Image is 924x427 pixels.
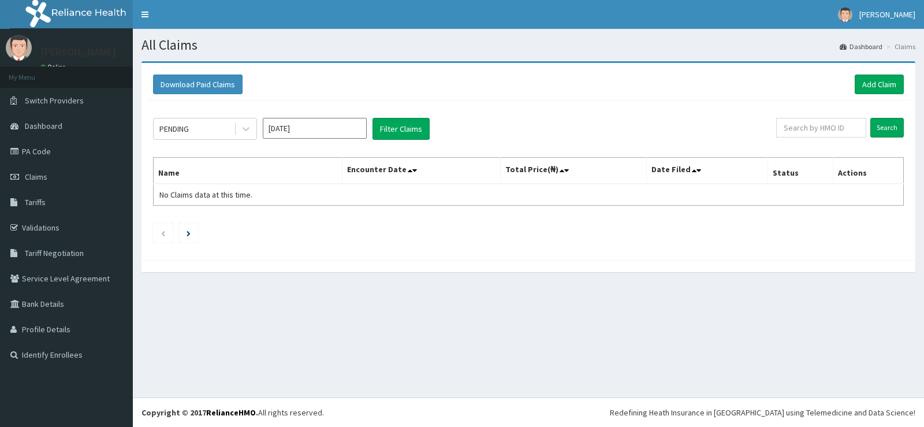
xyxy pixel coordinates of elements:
input: Select Month and Year [263,118,367,139]
input: Search by HMO ID [776,118,867,138]
span: Switch Providers [25,95,84,106]
p: [PERSON_NAME] [40,47,116,57]
button: Filter Claims [372,118,430,140]
a: Online [40,63,68,71]
a: Add Claim [855,75,904,94]
a: RelianceHMO [206,407,256,418]
span: Dashboard [25,121,62,131]
th: Total Price(₦) [500,158,646,184]
img: User Image [838,8,852,22]
a: Next page [187,228,191,238]
a: Previous page [161,228,166,238]
h1: All Claims [141,38,915,53]
th: Actions [833,158,903,184]
th: Date Filed [647,158,768,184]
span: Tariff Negotiation [25,248,84,258]
footer: All rights reserved. [133,398,924,427]
a: Dashboard [840,42,882,51]
span: [PERSON_NAME] [859,9,915,20]
th: Name [154,158,342,184]
span: Tariffs [25,197,46,207]
th: Encounter Date [342,158,500,184]
span: Claims [25,172,47,182]
div: PENDING [159,123,189,135]
strong: Copyright © 2017 . [141,407,258,418]
li: Claims [884,42,915,51]
span: No Claims data at this time. [159,190,252,200]
div: Redefining Heath Insurance in [GEOGRAPHIC_DATA] using Telemedicine and Data Science! [610,407,915,418]
th: Status [767,158,833,184]
input: Search [870,118,904,138]
img: User Image [6,35,32,61]
button: Download Paid Claims [153,75,243,94]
